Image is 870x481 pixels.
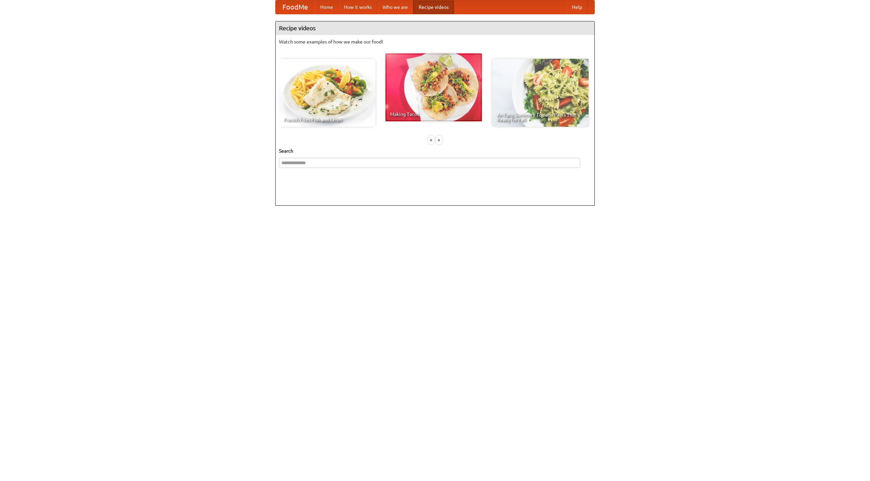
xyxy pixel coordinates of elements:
[428,136,434,144] div: «
[413,0,454,14] a: Recipe videos
[276,0,315,14] a: FoodMe
[497,113,584,122] span: An Easy, Summery Tomato Pasta That's Ready for Fall
[436,136,442,144] div: »
[284,117,371,122] span: French Fries Fish and Chips
[279,38,591,45] p: Watch some examples of how we make our food!
[567,0,588,14] a: Help
[279,59,376,127] a: French Fries Fish and Chips
[279,148,591,154] h5: Search
[338,0,377,14] a: How it works
[390,112,477,117] span: Making Tacos
[385,53,482,121] a: Making Tacos
[377,0,413,14] a: Who we are
[315,0,338,14] a: Home
[492,59,589,127] a: An Easy, Summery Tomato Pasta That's Ready for Fall
[276,21,594,35] h4: Recipe videos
